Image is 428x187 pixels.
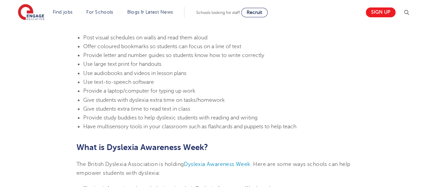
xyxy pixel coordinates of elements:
[53,10,73,15] a: Find jobs
[83,35,207,41] span: Post visual schedules on walls and read them aloud
[18,4,44,21] img: Engage Education
[83,106,190,112] span: Give students extra time to read text in class
[83,43,241,50] span: Offer coloured bookmarks so students can focus on a line of text
[83,88,195,94] span: Provide a laptop/computer for typing up work
[83,124,296,130] span: Have multisensory tools in your classroom such as flashcards and puppets to help teach
[76,143,208,152] b: What is Dyslexia Awareness Week?
[83,97,225,103] span: Give students with dyslexia extra time on tasks/homework
[76,161,184,167] span: The British Dyslexia Association is holding
[83,79,154,85] span: Use text-to-speech software
[83,70,186,76] span: Use audiobooks and videos in lesson plans
[241,8,268,17] a: Recruit
[184,161,250,167] a: Dyslexia Awareness Week
[366,7,396,17] a: Sign up
[83,61,161,67] span: Use large text print for handouts
[196,10,240,15] span: Schools looking for staff
[76,161,350,176] span: . Here are some ways schools can help empower students with dyslexia:
[247,10,262,15] span: Recruit
[86,10,113,15] a: For Schools
[83,52,264,58] span: Provide letter and number guides so students know how to write correctly
[83,115,257,121] span: Provide study buddies to help dyslexic students with reading and writing
[127,10,173,15] a: Blogs & Latest News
